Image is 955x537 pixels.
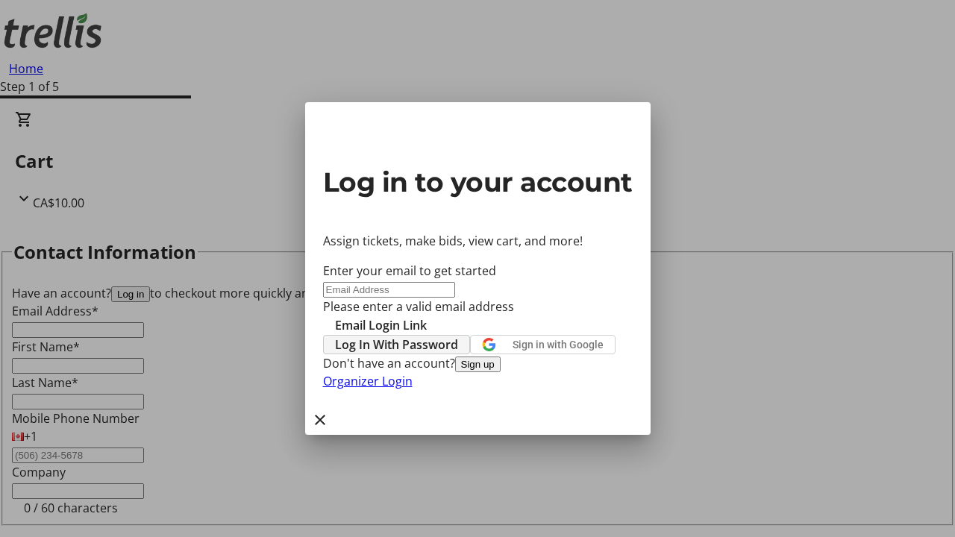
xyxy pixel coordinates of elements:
[323,335,470,354] button: Log In With Password
[323,298,633,315] tr-error: Please enter a valid email address
[335,316,427,334] span: Email Login Link
[305,405,335,435] button: Close
[513,339,604,351] span: Sign in with Google
[323,354,633,372] div: Don't have an account?
[323,162,633,202] h2: Log in to your account
[455,357,501,372] button: Sign up
[323,282,455,298] input: Email Address
[323,232,633,250] p: Assign tickets, make bids, view cart, and more!
[335,336,458,354] span: Log In With Password
[470,335,616,354] button: Sign in with Google
[323,316,439,334] button: Email Login Link
[323,373,413,389] a: Organizer Login
[323,263,496,279] label: Enter your email to get started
